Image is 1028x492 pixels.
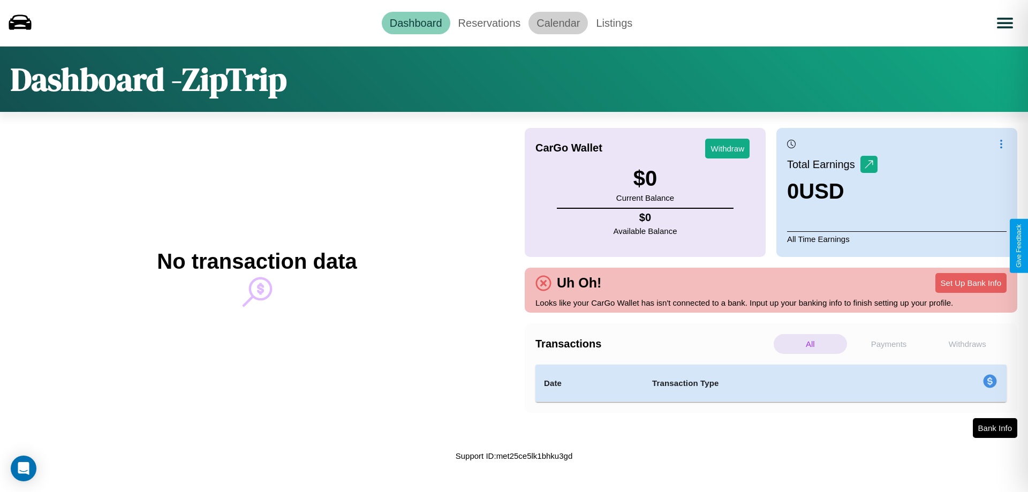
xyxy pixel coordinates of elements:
[787,179,878,203] h3: 0 USD
[450,12,529,34] a: Reservations
[652,377,895,390] h4: Transaction Type
[588,12,640,34] a: Listings
[528,12,588,34] a: Calendar
[614,211,677,224] h4: $ 0
[614,224,677,238] p: Available Balance
[973,418,1017,438] button: Bank Info
[544,377,635,390] h4: Date
[616,191,674,205] p: Current Balance
[551,275,607,291] h4: Uh Oh!
[705,139,750,158] button: Withdraw
[535,296,1007,310] p: Looks like your CarGo Wallet has isn't connected to a bank. Input up your banking info to finish ...
[616,166,674,191] h3: $ 0
[535,365,1007,402] table: simple table
[774,334,847,354] p: All
[456,449,572,463] p: Support ID: met25ce5lk1bhku3gd
[935,273,1007,293] button: Set Up Bank Info
[787,231,1007,246] p: All Time Earnings
[535,142,602,154] h4: CarGo Wallet
[382,12,450,34] a: Dashboard
[852,334,926,354] p: Payments
[787,155,860,174] p: Total Earnings
[1015,224,1023,268] div: Give Feedback
[11,456,36,481] div: Open Intercom Messenger
[990,8,1020,38] button: Open menu
[11,57,287,101] h1: Dashboard - ZipTrip
[157,249,357,274] h2: No transaction data
[535,338,771,350] h4: Transactions
[931,334,1004,354] p: Withdraws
